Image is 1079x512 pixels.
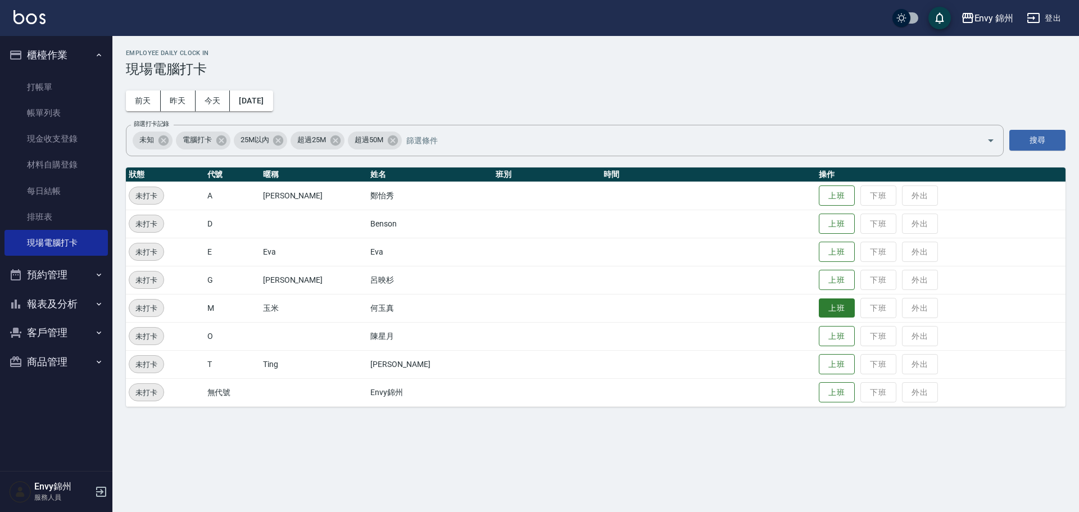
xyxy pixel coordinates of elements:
div: 電腦打卡 [176,132,230,149]
td: A [205,182,260,210]
span: 超過25M [291,134,333,146]
button: 搜尋 [1009,130,1066,151]
button: 今天 [196,90,230,111]
span: 超過50M [348,134,390,146]
td: Eva [368,238,493,266]
span: 未打卡 [129,190,164,202]
button: 登出 [1022,8,1066,29]
td: Eva [260,238,368,266]
button: 上班 [819,354,855,375]
img: Person [9,481,31,503]
div: Envy 錦州 [974,11,1014,25]
td: Ting [260,350,368,378]
button: 昨天 [161,90,196,111]
span: 未打卡 [129,246,164,258]
td: T [205,350,260,378]
h3: 現場電腦打卡 [126,61,1066,77]
th: 暱稱 [260,167,368,182]
th: 代號 [205,167,260,182]
div: 未知 [133,132,173,149]
td: Envy錦州 [368,378,493,406]
span: 未打卡 [129,302,164,314]
a: 現金收支登錄 [4,126,108,152]
th: 狀態 [126,167,205,182]
div: 超過25M [291,132,344,149]
button: 上班 [819,382,855,403]
div: 超過50M [348,132,402,149]
td: Benson [368,210,493,238]
a: 材料自購登錄 [4,152,108,178]
span: 25M以內 [234,134,276,146]
td: G [205,266,260,294]
th: 時間 [601,167,816,182]
td: [PERSON_NAME] [260,266,368,294]
button: 客戶管理 [4,318,108,347]
div: 25M以內 [234,132,288,149]
td: 何玉真 [368,294,493,322]
button: save [928,7,951,29]
a: 每日結帳 [4,178,108,204]
button: 預約管理 [4,260,108,289]
td: 無代號 [205,378,260,406]
a: 打帳單 [4,74,108,100]
span: 未打卡 [129,274,164,286]
td: [PERSON_NAME] [260,182,368,210]
button: 商品管理 [4,347,108,377]
label: 篩選打卡記錄 [134,120,169,128]
td: 呂映杉 [368,266,493,294]
td: O [205,322,260,350]
th: 班別 [493,167,601,182]
h2: Employee Daily Clock In [126,49,1066,57]
p: 服務人員 [34,492,92,502]
button: [DATE] [230,90,273,111]
span: 未打卡 [129,387,164,398]
img: Logo [13,10,46,24]
button: Open [982,132,1000,149]
a: 排班表 [4,204,108,230]
button: 上班 [819,298,855,318]
a: 帳單列表 [4,100,108,126]
input: 篩選條件 [404,130,967,150]
button: 上班 [819,326,855,347]
td: 陳星月 [368,322,493,350]
button: 前天 [126,90,161,111]
span: 未打卡 [129,330,164,342]
span: 未知 [133,134,161,146]
button: Envy 錦州 [956,7,1018,30]
h5: Envy錦州 [34,481,92,492]
th: 姓名 [368,167,493,182]
td: 玉米 [260,294,368,322]
span: 電腦打卡 [176,134,219,146]
button: 上班 [819,270,855,291]
button: 上班 [819,242,855,262]
button: 上班 [819,185,855,206]
td: E [205,238,260,266]
td: 鄭怡秀 [368,182,493,210]
td: M [205,294,260,322]
td: [PERSON_NAME] [368,350,493,378]
span: 未打卡 [129,359,164,370]
a: 現場電腦打卡 [4,230,108,256]
td: D [205,210,260,238]
button: 報表及分析 [4,289,108,319]
button: 櫃檯作業 [4,40,108,70]
button: 上班 [819,214,855,234]
th: 操作 [816,167,1066,182]
span: 未打卡 [129,218,164,230]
